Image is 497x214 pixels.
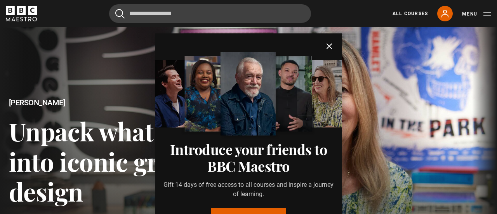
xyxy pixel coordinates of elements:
[115,9,125,19] button: Submit the search query
[393,10,428,17] a: All Courses
[9,116,249,206] h3: Unpack what goes into iconic graphic design
[462,10,491,18] button: Toggle navigation
[162,180,335,199] p: Gift 14 days of free access to all courses and inspire a journey of learning.
[162,141,335,174] h3: Introduce your friends to BBC Maestro
[6,6,37,21] svg: BBC Maestro
[9,98,249,107] h2: [PERSON_NAME]
[109,4,311,23] input: Search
